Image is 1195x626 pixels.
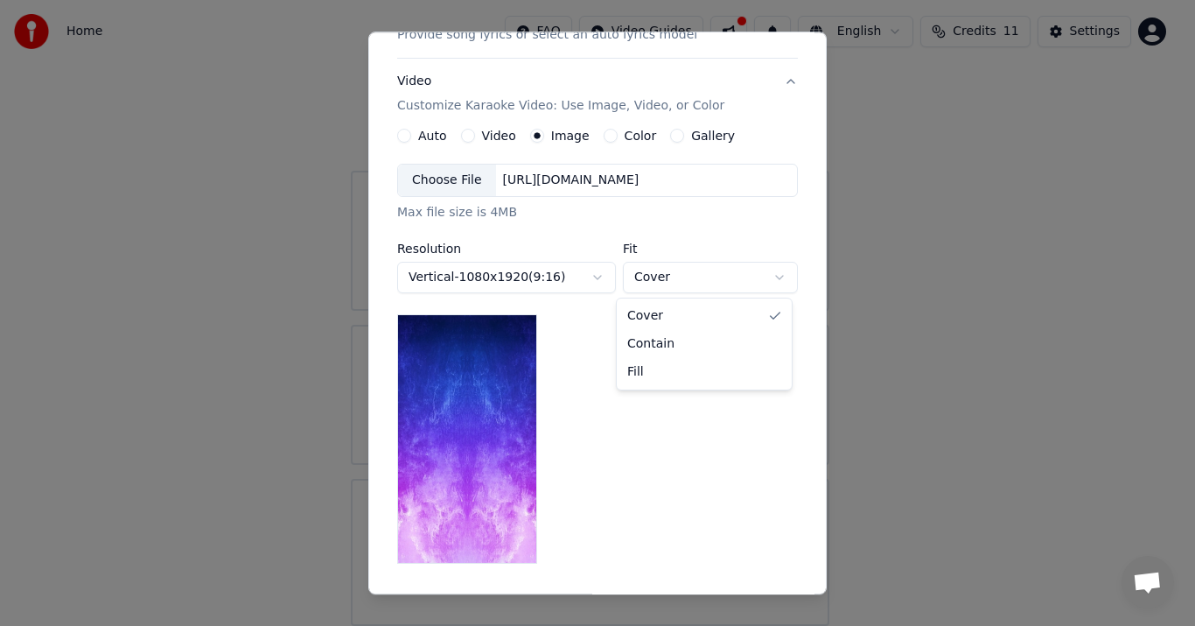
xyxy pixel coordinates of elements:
label: Resolution [397,243,616,256]
label: Video [482,130,516,143]
div: [URL][DOMAIN_NAME] [496,172,646,190]
label: Fit [623,243,798,256]
p: Customize Karaoke Video: Use Image, Video, or Color [397,98,724,116]
span: Cover [627,307,663,325]
p: Provide song lyrics or select an auto lyrics model [397,27,697,45]
span: Contain [627,335,674,353]
label: Color [625,130,657,143]
div: Choose File [398,165,496,197]
label: Image [551,130,590,143]
span: Fill [627,363,644,381]
div: Video [397,74,724,116]
div: Max file size is 4MB [397,205,798,222]
label: Auto [418,130,447,143]
label: Gallery [691,130,735,143]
